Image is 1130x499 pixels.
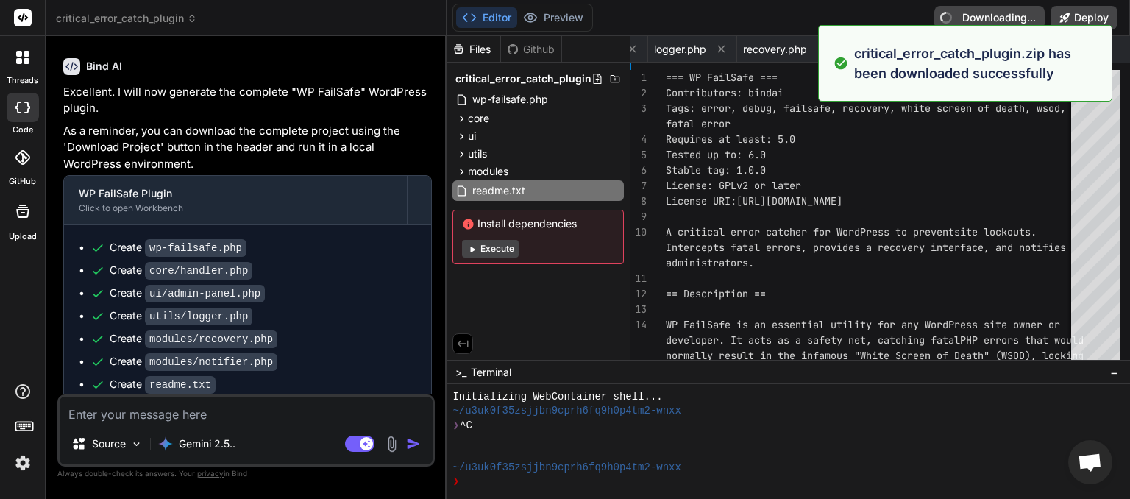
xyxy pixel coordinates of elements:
span: ^C [460,419,472,433]
code: core/handler.php [145,262,252,280]
label: Upload [9,230,37,243]
img: icon [406,436,421,451]
code: modules/recovery.php [145,330,277,348]
div: Create [110,286,265,301]
span: WP FailSafe is an essential utility for any WordPr [666,318,960,331]
span: recovery.php [743,42,807,57]
span: face, and notifies [960,241,1066,254]
button: Execute [462,240,519,258]
span: ❯ [452,419,460,433]
div: Create [110,377,216,392]
img: settings [10,450,35,475]
span: critical_error_catch_plugin [455,71,591,86]
img: alert [834,43,848,83]
img: Pick Models [130,438,143,450]
div: Create [110,308,252,324]
span: privacy [197,469,224,478]
p: Source [92,436,126,451]
span: normally result in the infamous "White Screen of D [666,349,960,362]
div: Create [110,263,252,278]
div: 1 [630,70,647,85]
span: developer. It acts as a safety net, catching fatal [666,333,960,347]
button: − [1107,361,1121,384]
div: 6 [630,163,647,178]
button: Downloading... [934,6,1045,29]
span: core [468,111,489,126]
p: Excellent. I will now generate the complete "WP FailSafe" WordPress plugin. [63,84,432,117]
span: critical_error_catch_plugin [56,11,197,26]
label: code [13,124,33,136]
span: readme.txt [471,182,527,199]
span: A critical error catcher for WordPress to prevent [666,225,954,238]
span: eath" (WSOD), locking [960,349,1084,362]
code: ui/admin-panel.php [145,285,265,302]
p: critical_error_catch_plugin.zip has been downloaded successfully [854,43,1103,83]
span: Tested up to: 6.0 [666,148,766,161]
div: 12 [630,286,647,302]
span: >_ [455,365,466,380]
span: Contributors: bindai [666,86,783,99]
code: readme.txt [145,376,216,394]
div: WP FailSafe Plugin [79,186,392,201]
span: ess site owner or [960,318,1060,331]
div: Github [501,42,561,57]
span: Initializing WebContainer shell... [452,390,662,404]
div: 7 [630,178,647,194]
span: PHP errors that would [960,333,1084,347]
span: wp-failsafe.php [471,91,550,108]
span: ~/u3uk0f35zsjjbn9cprh6fq9h0p4tm2-wnxx [452,404,681,418]
button: Deploy [1051,6,1117,29]
label: GitHub [9,175,36,188]
div: Files [447,42,500,57]
p: Gemini 2.5.. [179,436,235,451]
a: Open chat [1068,440,1112,484]
span: utils [468,146,487,161]
div: 9 [630,209,647,224]
div: Create [110,331,277,347]
h6: Bind AI [86,59,122,74]
span: fatal error [666,117,731,130]
span: ❯ [452,475,460,489]
span: == Description == [666,287,766,300]
div: 13 [630,302,647,317]
code: wp-failsafe.php [145,239,246,257]
img: Gemini 2.5 Pro [158,436,173,451]
div: 8 [630,194,647,209]
span: site lockouts. [954,225,1037,238]
div: 3 [630,101,647,116]
button: Preview [517,7,589,28]
span: − [1110,365,1118,380]
button: WP FailSafe PluginClick to open Workbench [64,176,407,224]
div: 11 [630,271,647,286]
span: [URL][DOMAIN_NAME] [736,194,842,208]
span: License URI: [666,194,736,208]
div: 2 [630,85,647,101]
div: 5 [630,147,647,163]
div: 10 [630,224,647,240]
span: modules [468,164,508,179]
span: License: GPLv2 or later [666,179,801,192]
div: Create [110,240,246,255]
span: === WP FailSafe === [666,71,778,84]
div: Click to open Workbench [79,202,392,214]
span: Terminal [471,365,511,380]
span: administrators. [666,256,754,269]
span: en of death, wsod, [960,102,1066,115]
code: utils/logger.php [145,308,252,325]
div: Create [110,354,277,369]
p: As a reminder, you can download the complete project using the 'Download Project' button in the h... [63,123,432,173]
div: 14 [630,317,647,333]
span: ui [468,129,476,144]
p: Always double-check its answers. Your in Bind [57,467,435,481]
button: Editor [456,7,517,28]
span: ~/u3uk0f35zsjjbn9cprh6fq9h0p4tm2-wnxx [452,461,681,475]
code: modules/notifier.php [145,353,277,371]
label: threads [7,74,38,87]
span: Tags: error, debug, failsafe, recovery, white scre [666,102,960,115]
span: Requires at least: 5.0 [666,132,795,146]
span: Install dependencies [462,216,614,231]
span: Intercepts fatal errors, provides a recovery inter [666,241,960,254]
div: 4 [630,132,647,147]
span: Stable tag: 1.0.0 [666,163,766,177]
img: attachment [383,436,400,453]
